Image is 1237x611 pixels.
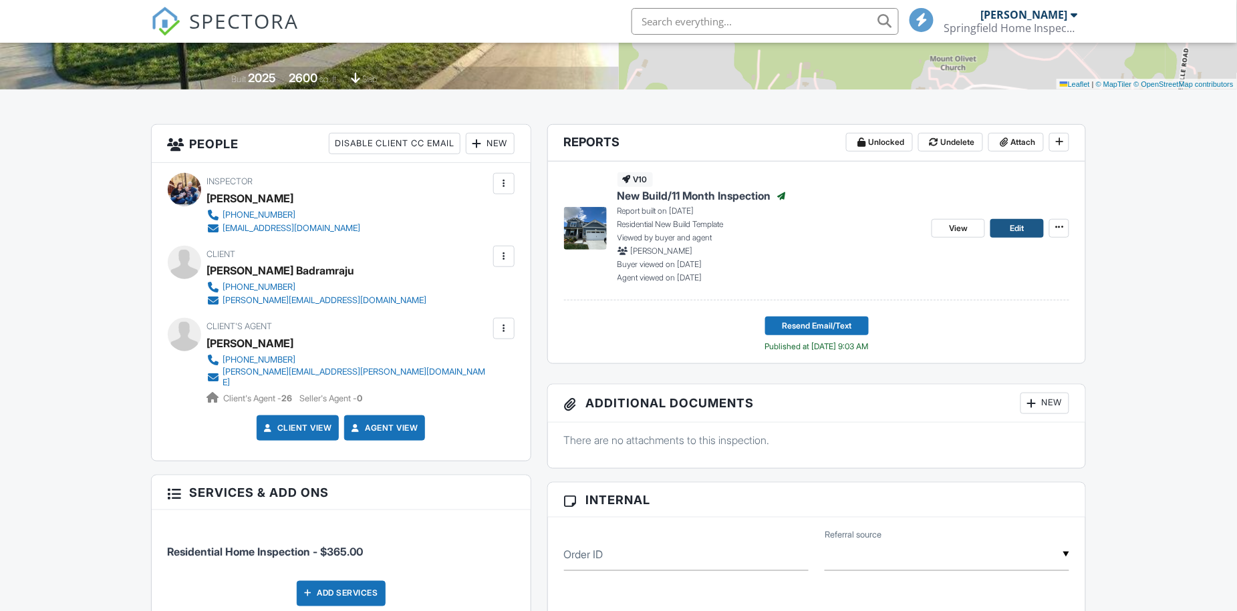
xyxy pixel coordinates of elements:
a: [PERSON_NAME][EMAIL_ADDRESS][PERSON_NAME][DOMAIN_NAME] [207,367,490,388]
strong: 26 [282,393,293,403]
h3: Internal [548,483,1086,518]
div: [PHONE_NUMBER] [223,355,296,365]
label: Order ID [564,547,603,562]
a: Client View [261,421,332,435]
span: Client's Agent [207,321,273,331]
input: Search everything... [632,8,899,35]
div: [PERSON_NAME][EMAIL_ADDRESS][PERSON_NAME][DOMAIN_NAME] [223,367,490,388]
span: Inspector [207,176,253,186]
a: [PERSON_NAME][EMAIL_ADDRESS][DOMAIN_NAME] [207,294,427,307]
div: [PHONE_NUMBER] [223,282,296,292]
span: slab [362,74,377,84]
a: [PHONE_NUMBER] [207,280,427,294]
div: [PERSON_NAME] Badramraju [207,260,355,280]
div: [EMAIL_ADDRESS][DOMAIN_NAME] [223,223,361,234]
a: [PHONE_NUMBER] [207,353,490,367]
a: © OpenStreetMap contributors [1134,80,1234,88]
div: [PERSON_NAME] [207,188,294,208]
div: [PHONE_NUMBER] [223,210,296,220]
span: sq. ft. [319,74,338,84]
div: Springfield Home Inspections LLC [944,21,1078,35]
h3: People [152,125,531,163]
label: Referral source [825,529,881,541]
span: Seller's Agent - [300,393,363,403]
div: [PERSON_NAME][EMAIL_ADDRESS][DOMAIN_NAME] [223,295,427,306]
h3: Additional Documents [548,385,1086,423]
div: [PERSON_NAME] [981,8,1068,21]
div: Add Services [297,581,386,606]
a: SPECTORA [151,18,299,46]
span: Client [207,249,236,259]
a: Agent View [349,421,418,435]
div: Disable Client CC Email [329,133,460,154]
h3: Services & Add ons [152,475,531,510]
strong: 0 [358,393,363,403]
a: © MapTiler [1096,80,1132,88]
li: Service: Residential Home Inspection [168,520,515,570]
span: Residential Home Inspection - $365.00 [168,545,364,558]
span: Built [231,74,246,84]
a: Leaflet [1060,80,1090,88]
div: 2025 [248,71,276,85]
p: There are no attachments to this inspection. [564,433,1070,447]
div: New [1020,393,1069,414]
a: [PHONE_NUMBER] [207,208,361,222]
span: SPECTORA [190,7,299,35]
span: Client's Agent - [224,393,295,403]
div: 2600 [289,71,317,85]
a: [EMAIL_ADDRESS][DOMAIN_NAME] [207,222,361,235]
div: New [466,133,515,154]
a: [PERSON_NAME] [207,333,294,353]
span: | [1092,80,1094,88]
img: The Best Home Inspection Software - Spectora [151,7,180,36]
